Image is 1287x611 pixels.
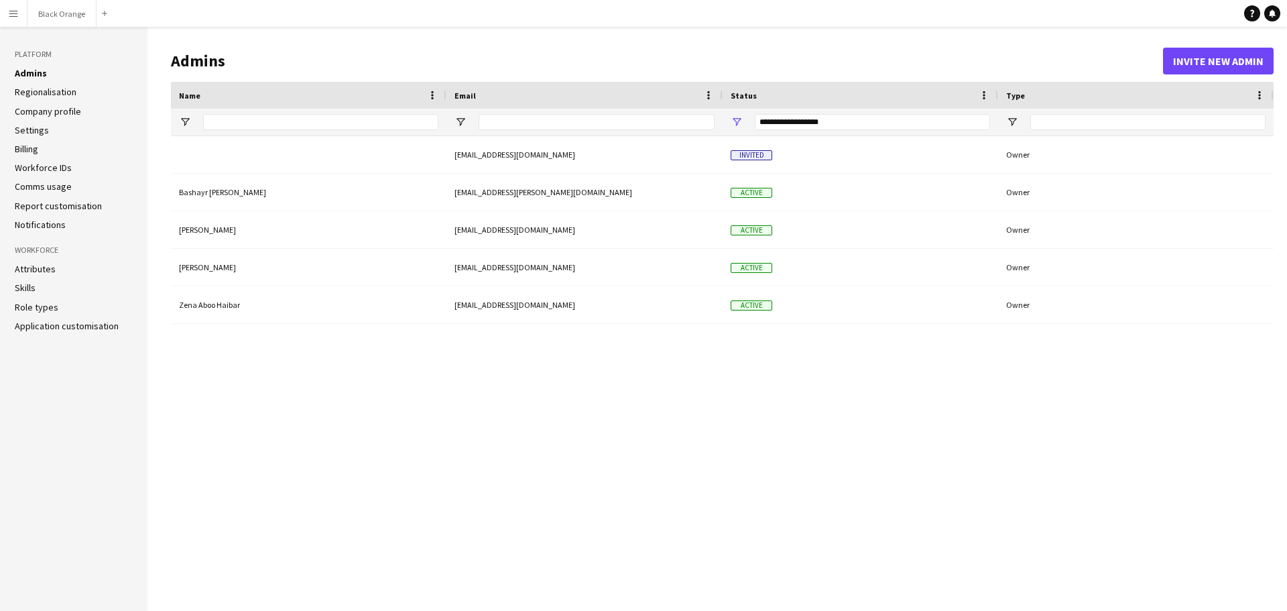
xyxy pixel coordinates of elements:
[171,286,446,323] div: Zena Aboo Haibar
[731,91,757,101] span: Status
[1006,116,1018,128] button: Open Filter Menu
[15,320,119,332] a: Application customisation
[731,263,772,273] span: Active
[171,211,446,248] div: [PERSON_NAME]
[27,1,97,27] button: Black Orange
[15,219,66,231] a: Notifications
[998,211,1274,248] div: Owner
[15,282,36,294] a: Skills
[15,301,58,313] a: Role types
[454,91,476,101] span: Email
[1006,91,1025,101] span: Type
[998,136,1274,173] div: Owner
[446,136,723,173] div: [EMAIL_ADDRESS][DOMAIN_NAME]
[998,286,1274,323] div: Owner
[998,249,1274,286] div: Owner
[15,86,76,98] a: Regionalisation
[171,249,446,286] div: [PERSON_NAME]
[1030,114,1266,130] input: Type Filter Input
[731,300,772,311] span: Active
[731,225,772,235] span: Active
[179,116,191,128] button: Open Filter Menu
[15,162,72,174] a: Workforce IDs
[454,116,467,128] button: Open Filter Menu
[998,174,1274,211] div: Owner
[446,249,723,286] div: [EMAIL_ADDRESS][DOMAIN_NAME]
[15,180,72,192] a: Comms usage
[171,51,1163,71] h1: Admins
[15,143,38,155] a: Billing
[203,114,438,130] input: Name Filter Input
[731,188,772,198] span: Active
[1163,48,1274,74] button: Invite new admin
[15,263,56,275] a: Attributes
[171,174,446,211] div: Bashayr [PERSON_NAME]
[15,124,49,136] a: Settings
[446,174,723,211] div: [EMAIL_ADDRESS][PERSON_NAME][DOMAIN_NAME]
[446,211,723,248] div: [EMAIL_ADDRESS][DOMAIN_NAME]
[731,150,772,160] span: Invited
[15,244,133,256] h3: Workforce
[15,48,133,60] h3: Platform
[15,105,81,117] a: Company profile
[446,286,723,323] div: [EMAIL_ADDRESS][DOMAIN_NAME]
[15,200,102,212] a: Report customisation
[179,91,200,101] span: Name
[15,67,47,79] a: Admins
[731,116,743,128] button: Open Filter Menu
[479,114,715,130] input: Email Filter Input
